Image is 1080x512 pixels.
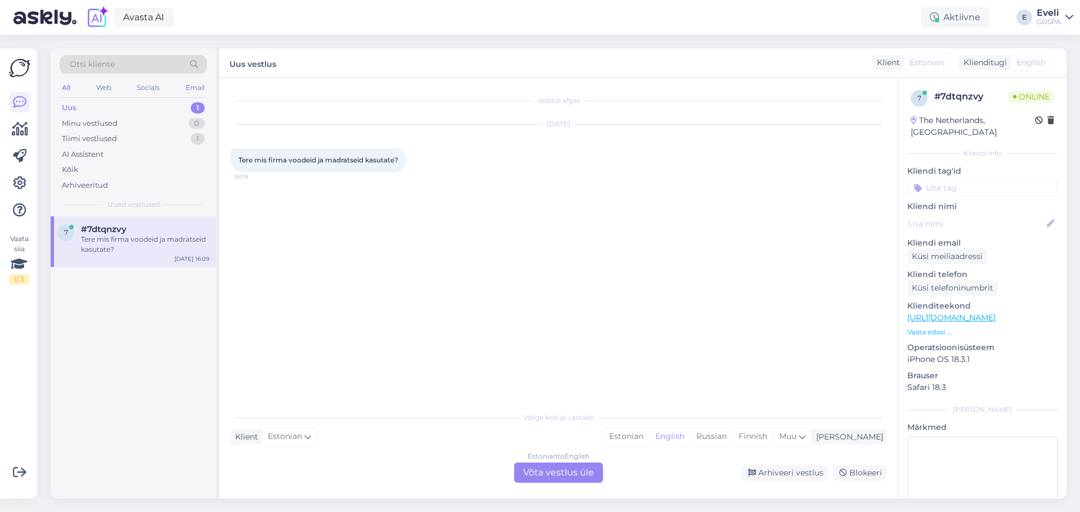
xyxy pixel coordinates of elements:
div: Tiimi vestlused [62,133,117,144]
div: Minu vestlused [62,118,118,129]
div: Uus [62,102,76,114]
span: Online [1009,90,1054,103]
span: 7 [917,94,921,102]
p: Kliendi email [907,237,1057,249]
div: Valige keel ja vastake [231,413,886,423]
span: 7 [64,228,68,237]
div: 1 [191,102,205,114]
div: Russian [690,428,732,445]
div: Vestlus algas [231,96,886,106]
p: Kliendi telefon [907,269,1057,280]
label: Uus vestlus [229,55,276,70]
span: Estonian [910,57,944,69]
span: Otsi kliente [70,58,115,70]
p: Vaata edasi ... [907,327,1057,337]
div: Aktiivne [921,7,989,28]
div: Klienditugi [959,57,1007,69]
span: Tere mis firma voodeid ja madratseid kasutate? [238,156,398,164]
div: Web [94,80,114,95]
span: Muu [779,431,796,441]
a: Avasta AI [114,8,174,27]
div: Klient [872,57,900,69]
div: [DATE] 16:09 [174,255,209,263]
span: Uued vestlused [107,200,160,210]
input: Lisa nimi [908,218,1045,230]
a: EveliGOSPA [1037,8,1073,26]
div: [PERSON_NAME] [907,405,1057,415]
p: Kliendi nimi [907,201,1057,212]
div: Küsi meiliaadressi [907,249,987,264]
div: Arhiveeri vestlus [741,465,828,481]
div: Klient [231,431,258,443]
span: English [1016,57,1046,69]
p: iPhone OS 18.3.1 [907,354,1057,365]
div: Blokeeri [832,465,886,481]
input: Lisa tag [907,179,1057,196]
p: Märkmed [907,422,1057,433]
a: [URL][DOMAIN_NAME] [907,312,996,323]
div: Kõik [62,164,78,175]
p: Safari 18.3 [907,382,1057,393]
div: Eveli [1037,8,1061,17]
div: Tere mis firma voodeid ja madratseid kasutate? [81,234,209,255]
span: Estonian [268,431,302,443]
p: Brauser [907,370,1057,382]
div: Kliendi info [907,148,1057,158]
p: Kliendi tag'id [907,165,1057,177]
div: Arhiveeritud [62,180,108,191]
img: explore-ai [85,6,109,29]
span: #7dtqnzvy [81,224,127,234]
div: The Netherlands, [GEOGRAPHIC_DATA] [911,115,1035,138]
p: Klienditeekond [907,300,1057,312]
div: 0 [188,118,205,129]
div: [PERSON_NAME] [812,431,883,443]
div: # 7dtqnzvy [934,90,1009,103]
div: Socials [134,80,162,95]
span: 16:09 [234,173,276,181]
div: Vaata siia [9,234,29,284]
div: Võta vestlus üle [514,463,603,483]
div: AI Assistent [62,149,103,160]
div: Finnish [732,428,773,445]
div: Estonian to English [528,451,589,461]
div: 1 [191,133,205,144]
div: All [60,80,73,95]
div: English [649,428,690,445]
div: Email [183,80,207,95]
div: E [1016,10,1032,25]
div: GOSPA [1037,17,1061,26]
div: Küsi telefoninumbrit [907,280,998,296]
img: Askly Logo [9,57,30,79]
p: Operatsioonisüsteem [907,342,1057,354]
div: [DATE] [231,119,886,129]
div: 1 / 3 [9,274,29,284]
div: Estonian [604,428,649,445]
